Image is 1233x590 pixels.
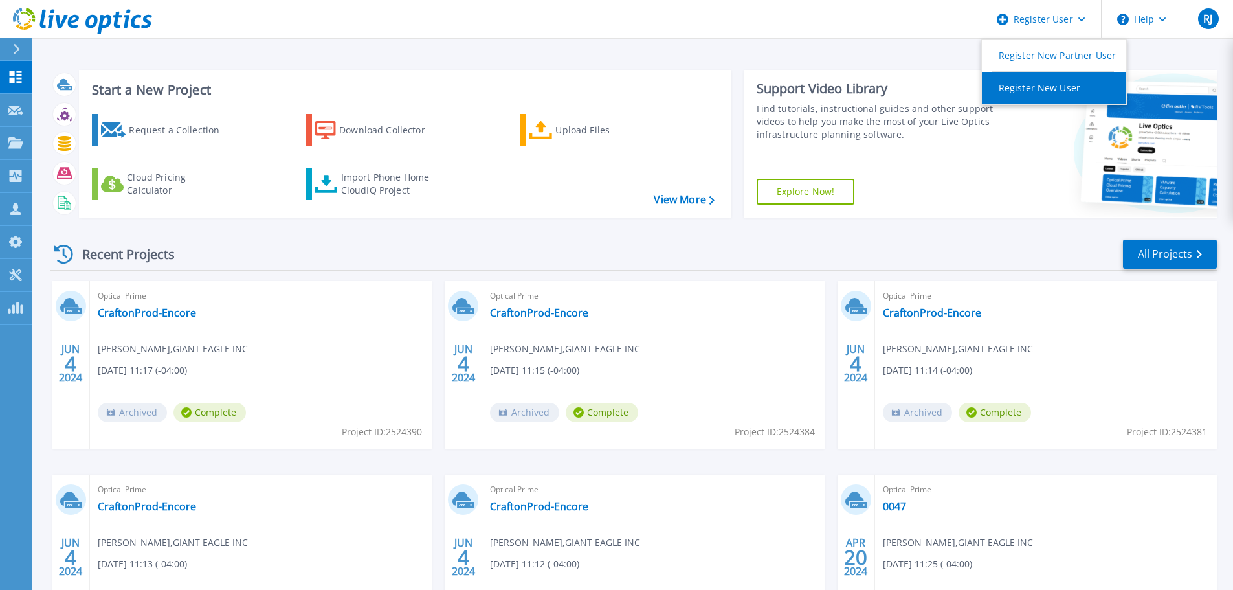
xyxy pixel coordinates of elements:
span: [DATE] 11:13 (-04:00) [98,557,187,571]
div: Upload Files [555,117,659,143]
div: JUN 2024 [451,534,476,581]
a: Cloud Pricing Calculator [92,168,236,200]
span: 4 [65,358,76,369]
a: CraftonProd-Encore [98,500,196,513]
div: Request a Collection [129,117,232,143]
span: Optical Prime [883,482,1209,497]
a: CraftonProd-Encore [883,306,981,319]
span: Optical Prime [883,289,1209,303]
span: Optical Prime [98,289,424,303]
span: [PERSON_NAME] , GIANT EAGLE INC [490,342,640,356]
a: Explore Now! [757,179,855,205]
span: [DATE] 11:15 (-04:00) [490,363,579,378]
div: JUN 2024 [451,340,476,387]
span: Optical Prime [490,482,816,497]
span: 4 [850,358,861,369]
span: Project ID: 2524384 [735,425,815,439]
a: CraftonProd-Encore [98,306,196,319]
a: Upload Files [520,114,665,146]
div: Cloud Pricing Calculator [127,171,230,197]
a: All Projects [1123,240,1217,269]
span: Archived [883,403,952,422]
div: Find tutorials, instructional guides and other support videos to help you make the most of your L... [757,102,998,141]
span: Complete [173,403,246,422]
span: Optical Prime [490,289,816,303]
a: CraftonProd-Encore [490,500,588,513]
span: 20 [844,552,867,563]
a: 0047 [883,500,906,513]
span: Optical Prime [98,482,424,497]
a: Register New Partner User [982,40,1126,71]
span: 4 [458,358,469,369]
span: [DATE] 11:14 (-04:00) [883,363,972,378]
div: JUN 2024 [58,340,83,387]
span: 4 [458,552,469,563]
span: Complete [959,403,1031,422]
h3: Start a New Project [92,83,714,97]
a: Register New User [982,72,1126,104]
span: [DATE] 11:25 (-04:00) [883,557,972,571]
a: CraftonProd-Encore [490,306,588,319]
span: Complete [566,403,638,422]
div: Recent Projects [50,238,192,270]
div: Download Collector [339,117,443,143]
span: [DATE] 11:17 (-04:00) [98,363,187,378]
div: APR 2024 [843,534,868,581]
span: Project ID: 2524381 [1127,425,1207,439]
span: Archived [98,403,167,422]
span: 4 [65,552,76,563]
a: View More [654,194,714,206]
span: [PERSON_NAME] , GIANT EAGLE INC [98,342,248,356]
a: Request a Collection [92,114,236,146]
div: JUN 2024 [58,534,83,581]
span: RJ [1203,14,1212,24]
span: Archived [490,403,559,422]
span: [DATE] 11:12 (-04:00) [490,557,579,571]
span: [PERSON_NAME] , GIANT EAGLE INC [490,536,640,550]
span: Project ID: 2524390 [342,425,422,439]
span: [PERSON_NAME] , GIANT EAGLE INC [883,536,1033,550]
div: JUN 2024 [843,340,868,387]
a: Download Collector [306,114,450,146]
span: [PERSON_NAME] , GIANT EAGLE INC [883,342,1033,356]
span: [PERSON_NAME] , GIANT EAGLE INC [98,536,248,550]
div: Import Phone Home CloudIQ Project [341,171,442,197]
div: Support Video Library [757,80,998,97]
